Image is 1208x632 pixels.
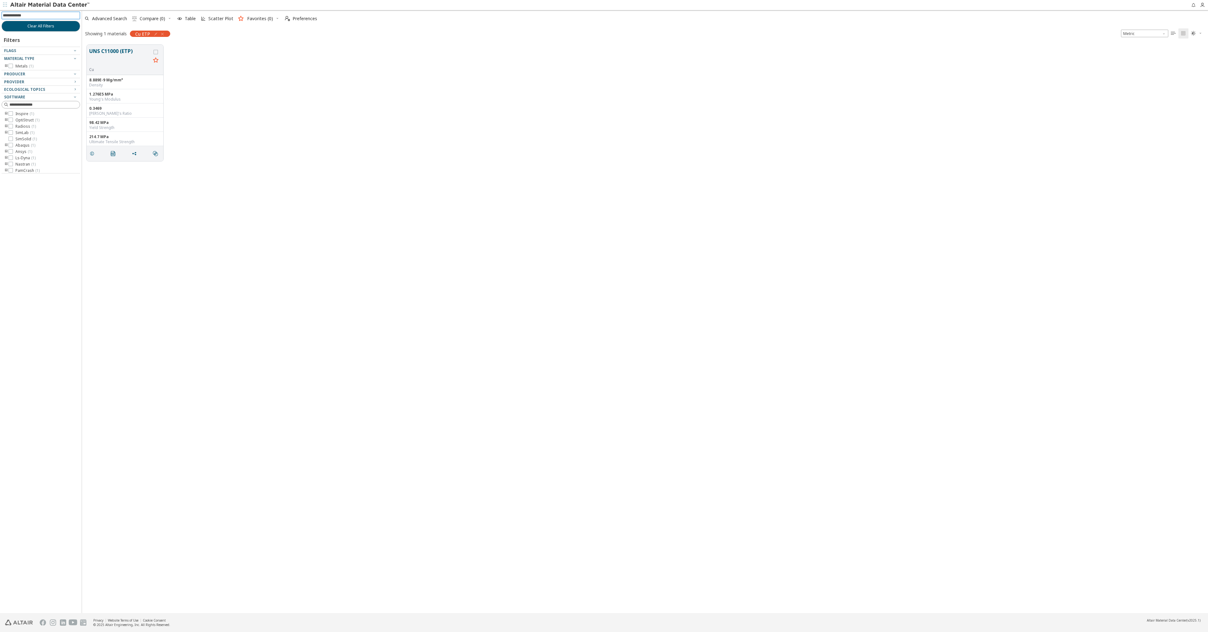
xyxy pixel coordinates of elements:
span: Flags [4,48,16,53]
span: ( 1 ) [32,136,37,142]
button: Producer [2,70,80,78]
span: Metals [15,64,33,69]
span: PamCrash [15,168,40,173]
span: Software [4,94,25,100]
button: Software [2,93,80,101]
button: Table View [1168,28,1178,38]
i: toogle group [4,124,9,129]
i: toogle group [4,64,9,69]
span: ( 1 ) [31,161,36,167]
span: Table [185,16,196,21]
div: 98.42 MPa [89,120,161,125]
button: Favorite [151,56,161,66]
i:  [1181,31,1186,36]
div: 8.889E-9 Mg/mm³ [89,78,161,83]
i: toogle group [4,130,9,135]
span: ( 1 ) [31,155,36,161]
button: Material Type [2,55,80,62]
span: Producer [4,71,25,77]
span: Provider [4,79,24,85]
span: Altair Material Data Center [1147,618,1187,623]
button: Similar search [150,147,163,160]
button: Tile View [1178,28,1188,38]
i:  [153,151,158,156]
div: Showing 1 materials [85,31,127,37]
i:  [1191,31,1196,36]
i: toogle group [4,155,9,161]
div: [PERSON_NAME]'s Ratio [89,111,161,116]
span: Material Type [4,56,34,61]
span: ( 1 ) [28,149,32,154]
img: Altair Engineering [5,620,33,625]
span: SimSolid [15,137,37,142]
i: toogle group [4,168,9,173]
span: ( 1 ) [31,143,35,148]
div: 0.3469 [89,106,161,111]
a: Privacy [93,618,103,623]
i:  [111,151,116,156]
span: Clear All Filters [27,24,54,29]
i: toogle group [4,143,9,148]
i:  [1171,31,1176,36]
span: ( 1 ) [30,111,34,116]
i:  [132,16,137,21]
a: Website Terms of Use [108,618,138,623]
div: Filters [2,32,23,47]
div: grid [82,40,1208,613]
span: Cu ETP [135,31,150,37]
span: ( 1 ) [35,117,39,123]
span: Advanced Search [92,16,127,21]
button: Details [87,147,100,160]
span: OptiStruct [15,118,39,123]
span: Preferences [293,16,317,21]
div: Yield Strength [89,125,161,130]
div: Young's Modulus [89,97,161,102]
i: toogle group [4,118,9,123]
span: Compare (0) [140,16,165,21]
span: Inspire [15,111,34,116]
span: SimLab [15,130,34,135]
a: Cookie Consent [143,618,166,623]
span: Ansys [15,149,32,154]
div: © 2025 Altair Engineering, Inc. All Rights Reserved. [93,623,170,627]
span: ( 1 ) [30,130,34,135]
div: 214.7 MPa [89,134,161,139]
div: 1.276E5 MPa [89,92,161,97]
i: toogle group [4,162,9,167]
span: Radioss [15,124,36,129]
span: ( 1 ) [29,63,33,69]
i:  [285,16,290,21]
button: PDF Download [108,147,121,160]
span: ( 1 ) [32,124,36,129]
span: Ls-Dyna [15,155,36,161]
div: (v2025.1) [1147,618,1200,623]
button: Ecological Topics [2,86,80,93]
span: Abaqus [15,143,35,148]
button: UNS C11000 (ETP) [89,47,151,67]
div: Ultimate Tensile Strength [89,139,161,144]
span: Ecological Topics [4,87,45,92]
img: Altair Material Data Center [10,2,90,8]
button: Clear All Filters [2,21,80,32]
button: Share [129,147,142,160]
span: ( 1 ) [35,168,40,173]
span: Metric [1121,30,1168,37]
div: Cu [89,67,151,72]
span: Scatter Plot [208,16,233,21]
button: Flags [2,47,80,55]
span: Favorites (0) [247,16,273,21]
button: Provider [2,78,80,86]
div: Density [89,83,161,88]
i: toogle group [4,111,9,116]
i: toogle group [4,149,9,154]
div: Unit System [1121,30,1168,37]
span: Nastran [15,162,36,167]
button: Theme [1188,28,1205,38]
